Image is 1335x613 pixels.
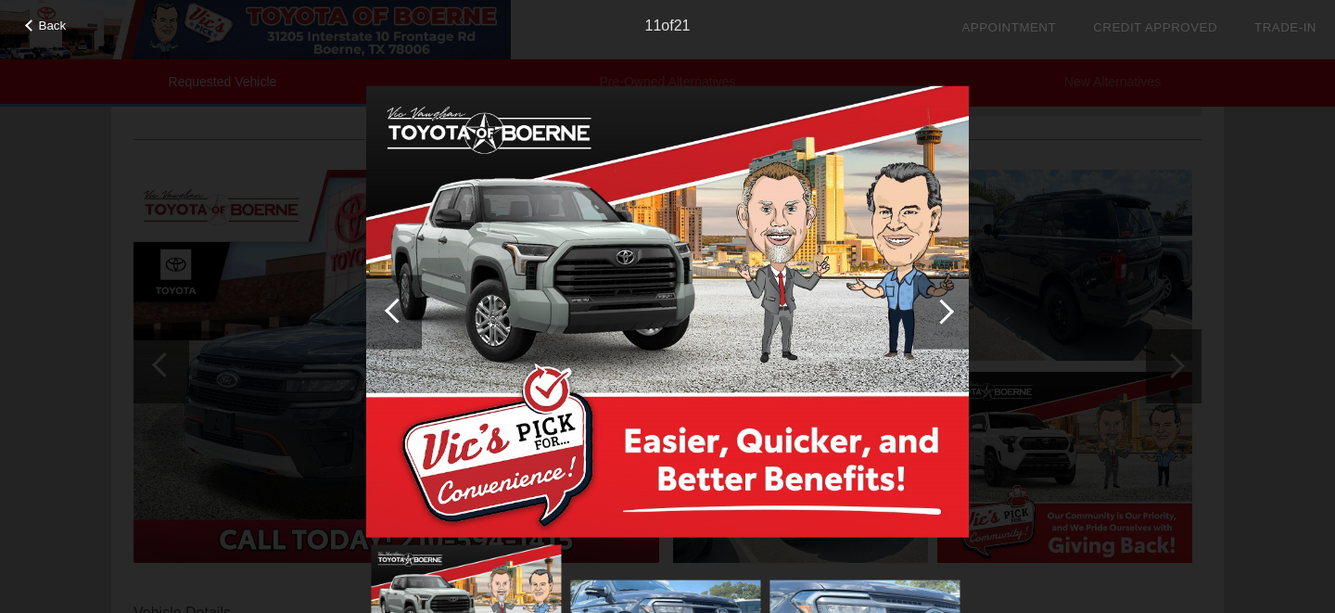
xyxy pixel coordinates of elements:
[645,18,662,33] span: 11
[1254,20,1316,34] a: Trade-In
[39,19,67,32] span: Back
[961,20,1056,34] a: Appointment
[1093,20,1217,34] a: Credit Approved
[674,18,691,33] span: 21
[366,85,969,538] img: image.aspx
